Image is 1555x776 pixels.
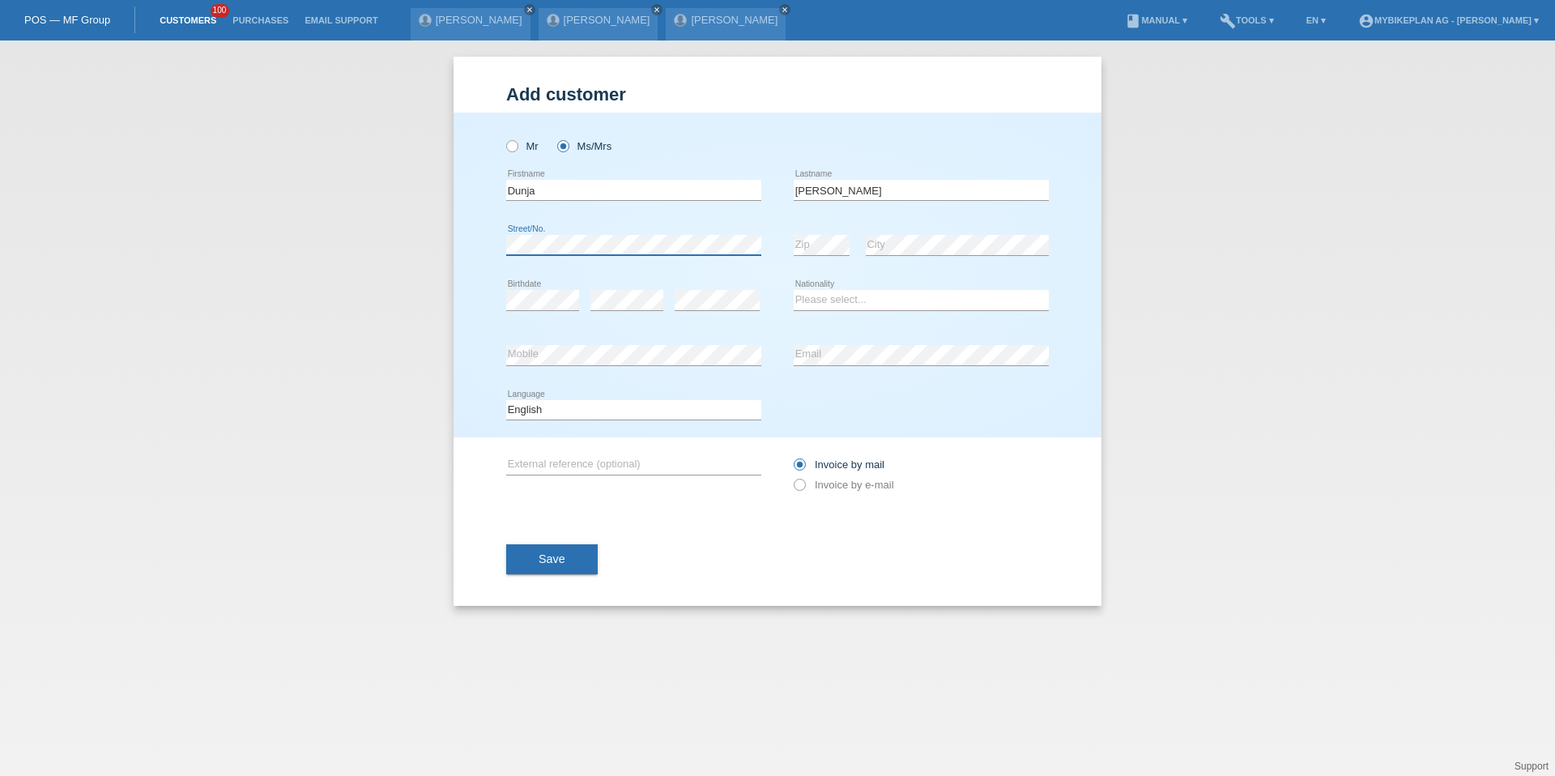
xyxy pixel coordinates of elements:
[296,15,386,25] a: Email Support
[151,15,224,25] a: Customers
[1117,15,1195,25] a: bookManual ▾
[781,6,789,14] i: close
[794,479,894,491] label: Invoice by e-mail
[506,84,1049,104] h1: Add customer
[557,140,568,151] input: Ms/Mrs
[1515,761,1549,772] a: Support
[557,140,611,152] label: Ms/Mrs
[506,544,598,575] button: Save
[1125,13,1141,29] i: book
[779,4,790,15] a: close
[691,14,777,26] a: [PERSON_NAME]
[539,552,565,565] span: Save
[526,6,534,14] i: close
[506,140,517,151] input: Mr
[794,479,804,499] input: Invoice by e-mail
[1212,15,1282,25] a: buildTools ▾
[24,14,110,26] a: POS — MF Group
[506,140,539,152] label: Mr
[653,6,661,14] i: close
[436,14,522,26] a: [PERSON_NAME]
[794,458,884,471] label: Invoice by mail
[1350,15,1547,25] a: account_circleMybikeplan AG - [PERSON_NAME] ▾
[211,4,230,18] span: 100
[224,15,296,25] a: Purchases
[651,4,662,15] a: close
[564,14,650,26] a: [PERSON_NAME]
[1298,15,1334,25] a: EN ▾
[1358,13,1374,29] i: account_circle
[1220,13,1236,29] i: build
[794,458,804,479] input: Invoice by mail
[524,4,535,15] a: close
